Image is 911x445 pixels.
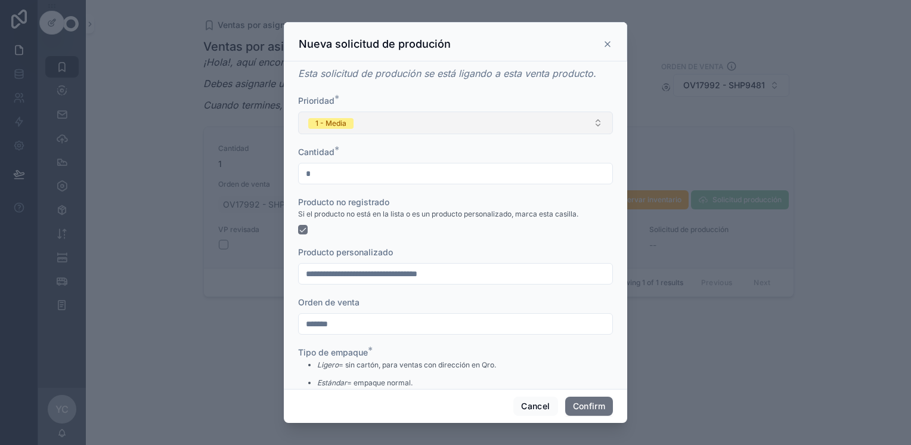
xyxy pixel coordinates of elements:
button: Select Button [298,112,613,134]
span: Cantidad [298,147,334,157]
span: Orden de venta [298,297,360,307]
div: 1 - Media [315,118,346,129]
span: Prioridad [298,95,334,106]
span: Producto no registrado [298,197,389,207]
p: = empaque normal. [317,378,496,388]
span: Tipo de empaque [298,347,368,357]
button: Cancel [513,397,557,416]
span: Producto personalizado [298,247,393,257]
em: Ligero [317,360,339,369]
p: = sin cartón, para ventas con dirección en Qro. [317,360,496,370]
em: Esta solicitud de produción se está ligando a esta venta producto. [298,67,596,79]
h3: Nueva solicitud de produción [299,37,451,51]
span: Si el producto no está en la lista o es un producto personalizado, marca esta casilla. [298,209,578,219]
em: Estándar [317,378,347,387]
button: Confirm [565,397,613,416]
